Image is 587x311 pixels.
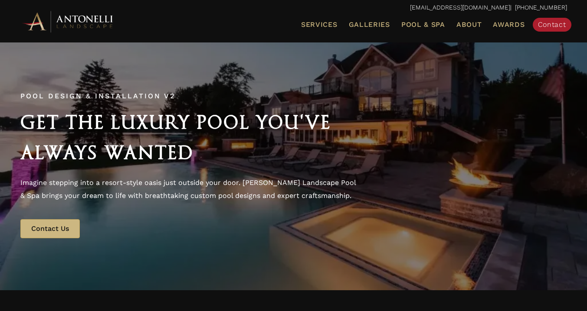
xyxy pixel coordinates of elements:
[298,19,341,30] a: Services
[345,19,394,30] a: Galleries
[349,20,390,29] span: Galleries
[20,10,116,33] img: Antonelli Horizontal Logo
[20,178,356,200] span: Imagine stepping into a resort-style oasis just outside your door. [PERSON_NAME] Landscape Pool &...
[301,21,338,28] span: Services
[533,18,571,32] a: Contact
[20,2,567,13] p: | [PHONE_NUMBER]
[398,19,449,30] a: Pool & Spa
[453,19,485,30] a: About
[493,20,525,29] span: Awards
[538,20,566,29] span: Contact
[489,19,528,30] a: Awards
[456,21,482,28] span: About
[20,111,331,163] span: Get the Luxury Pool You've Always Wanted
[401,20,445,29] span: Pool & Spa
[20,219,80,238] a: Contact Us
[410,4,510,11] a: [EMAIL_ADDRESS][DOMAIN_NAME]
[20,92,175,100] span: Pool Design & Installation v2
[31,224,69,233] span: Contact Us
